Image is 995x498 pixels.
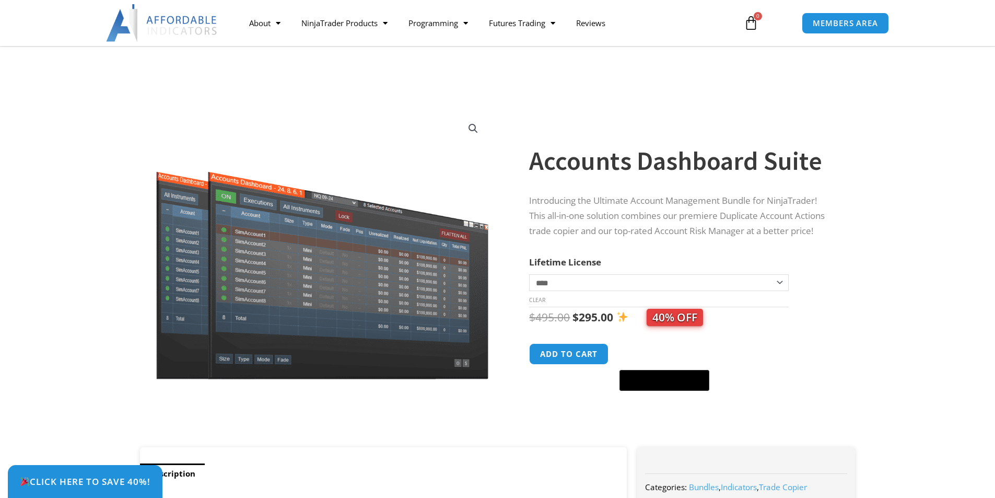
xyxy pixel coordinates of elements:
[529,143,834,179] h1: Accounts Dashboard Suite
[155,111,490,379] img: Screenshot 2024-08-26 155710eeeee
[239,11,291,35] a: About
[619,370,709,391] button: Buy with GPay
[529,343,608,365] button: Add to cart
[617,342,711,367] iframe: Secure express checkout frame
[529,193,834,239] p: Introducing the Ultimate Account Management Bundle for NinjaTrader! This all-in-one solution comb...
[398,11,478,35] a: Programming
[291,11,398,35] a: NinjaTrader Products
[647,309,703,326] span: 40% OFF
[239,11,732,35] nav: Menu
[478,11,566,35] a: Futures Trading
[617,311,628,322] img: ✨
[813,19,878,27] span: MEMBERS AREA
[20,477,29,486] img: 🎉
[754,12,762,20] span: 0
[106,4,218,42] img: LogoAI | Affordable Indicators – NinjaTrader
[8,465,162,498] a: 🎉Click Here to save 40%!
[464,119,483,138] a: View full-screen image gallery
[20,477,150,486] span: Click Here to save 40%!
[529,256,601,268] label: Lifetime License
[728,8,774,38] a: 0
[529,310,535,325] span: $
[529,310,570,325] bdi: 495.00
[572,310,579,325] span: $
[572,310,613,325] bdi: 295.00
[529,296,545,304] a: Clear options
[566,11,616,35] a: Reviews
[802,13,889,34] a: MEMBERS AREA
